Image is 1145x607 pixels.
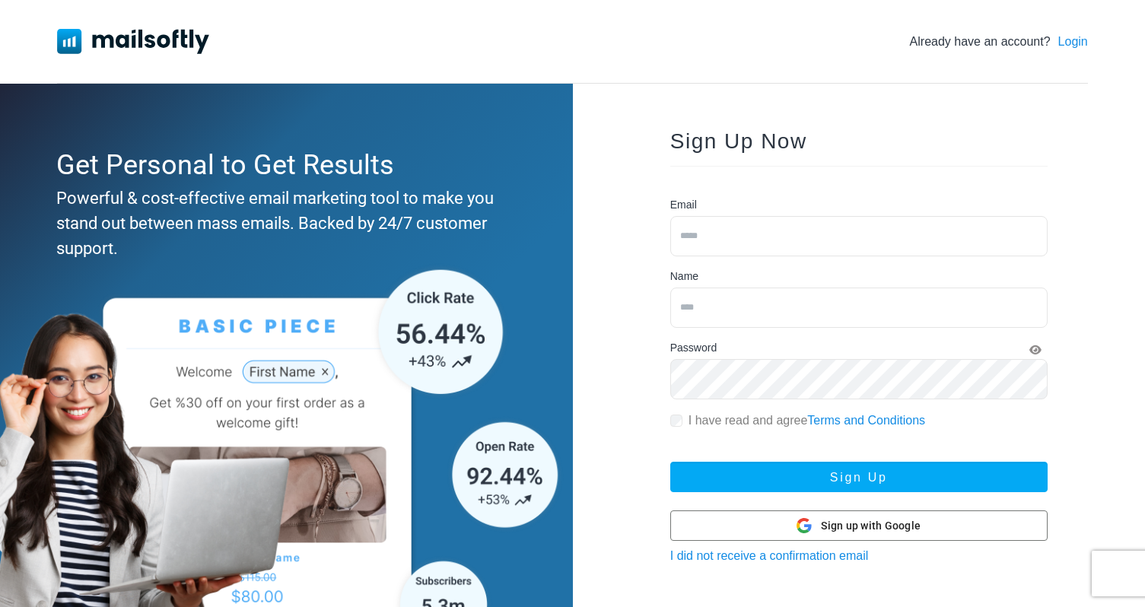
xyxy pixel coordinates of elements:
[1058,33,1088,51] a: Login
[56,145,508,186] div: Get Personal to Get Results
[670,549,869,562] a: I did not receive a confirmation email
[807,414,925,427] a: Terms and Conditions
[56,186,508,261] div: Powerful & cost-effective email marketing tool to make you stand out between mass emails. Backed ...
[57,29,209,53] img: Mailsoftly
[670,340,717,356] label: Password
[670,197,697,213] label: Email
[910,33,1088,51] div: Already have an account?
[821,518,921,534] span: Sign up with Google
[670,129,807,153] span: Sign Up Now
[670,462,1048,492] button: Sign Up
[689,412,925,430] label: I have read and agree
[670,269,698,284] label: Name
[1029,345,1042,355] i: Show Password
[670,510,1048,541] button: Sign up with Google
